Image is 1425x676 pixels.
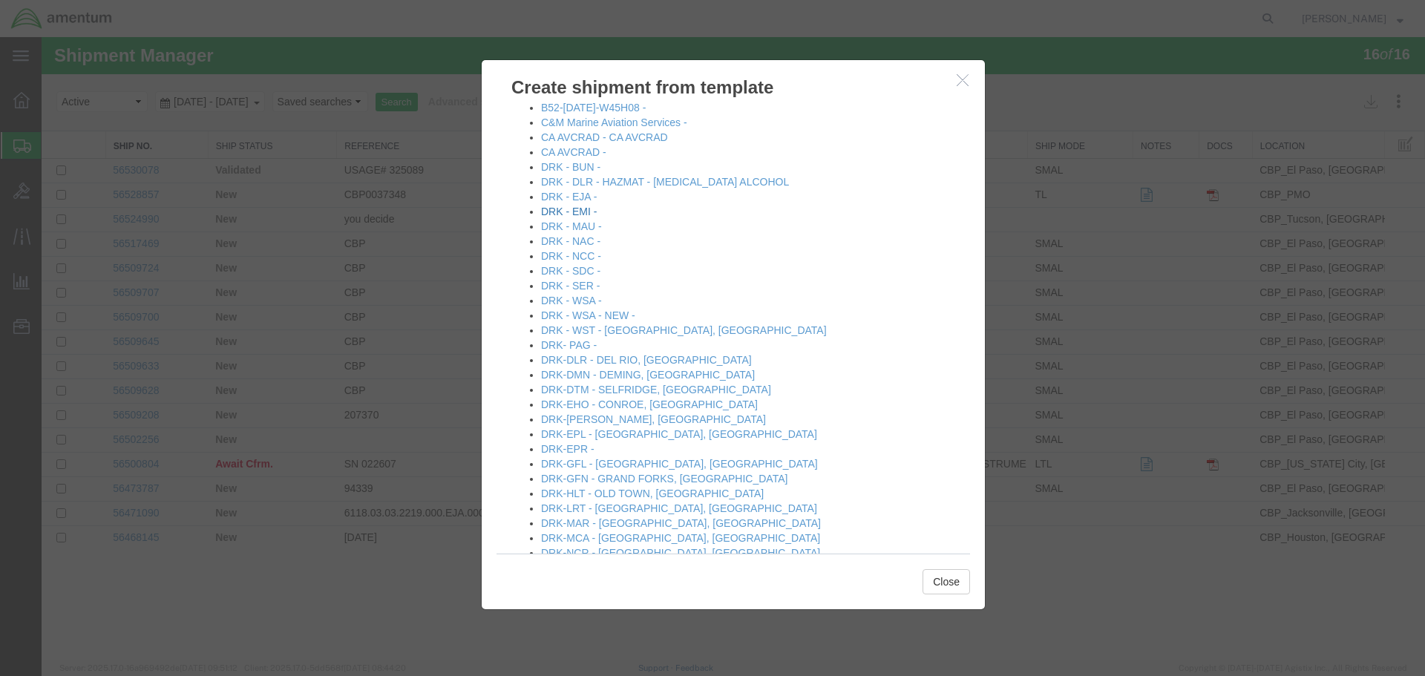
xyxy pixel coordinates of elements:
[499,421,776,433] a: DRK-GFL - [GEOGRAPHIC_DATA], [GEOGRAPHIC_DATA]
[499,257,560,269] a: DRK - WSA -
[42,37,1425,660] iframe: FS Legacy Container
[499,495,779,507] a: DRK-MCA - [GEOGRAPHIC_DATA], [GEOGRAPHIC_DATA]
[499,168,555,180] a: DRK - EMI -
[499,109,565,121] a: CA AVCRAD -
[499,228,559,240] a: DRK - SDC -
[499,480,779,492] a: DRK-MAR - [GEOGRAPHIC_DATA], [GEOGRAPHIC_DATA]
[499,465,776,477] a: DRK-LRT - [GEOGRAPHIC_DATA], [GEOGRAPHIC_DATA]
[499,94,626,106] a: CA AVCRAD - CA AVCRAD
[499,272,594,284] a: DRK - WSA - NEW -
[499,376,724,388] a: DRK-[PERSON_NAME], [GEOGRAPHIC_DATA]
[499,139,747,151] a: DRK - DLR - HAZMAT - [MEDICAL_DATA] ALCOHOL
[499,183,560,195] a: DRK - MAU -
[499,124,559,136] a: DRK - BUN -
[499,347,730,358] a: DRK-DTM - SELFRIDGE, [GEOGRAPHIC_DATA]
[499,317,710,329] a: DRK-DLR - DEL RIO, [GEOGRAPHIC_DATA]
[499,332,713,344] a: DRK-DMN - DEMING, [GEOGRAPHIC_DATA]
[499,361,716,373] a: DRK-EHO - CONROE, [GEOGRAPHIC_DATA]
[499,213,560,225] a: DRK - NCC -
[499,198,559,210] a: DRK - NAC -
[499,391,776,403] a: DRK-EPL - [GEOGRAPHIC_DATA], [GEOGRAPHIC_DATA]
[499,79,646,91] a: C&M Marine Aviation Services -
[499,287,785,299] a: DRK - WST - [GEOGRAPHIC_DATA], [GEOGRAPHIC_DATA]
[499,65,604,76] a: B52-[DATE]-W45H08 -
[499,154,555,165] a: DRK - EJA -
[499,436,746,447] a: DRK-GFN - GRAND FORKS, [GEOGRAPHIC_DATA]
[499,243,558,255] a: DRK - SER -
[499,510,779,522] a: DRK-NCR - [GEOGRAPHIC_DATA], [GEOGRAPHIC_DATA]
[881,532,928,557] button: Close
[499,450,722,462] a: DRK-HLT - OLD TOWN, [GEOGRAPHIC_DATA]
[499,302,555,314] a: DRK- PAG -
[499,406,553,418] a: DRK-EPR -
